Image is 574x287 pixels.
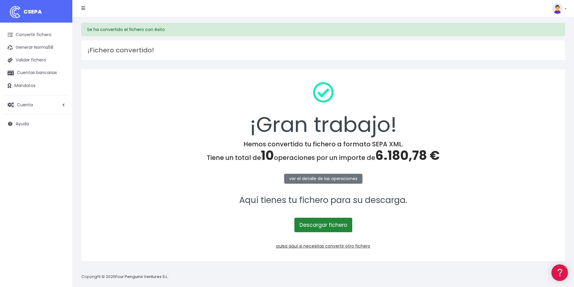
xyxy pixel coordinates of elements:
a: Validar fichero [3,54,69,67]
div: Convertir ficheros [6,67,114,72]
h4: Hemos convertido tu fichero a formato SEPA XML. Tiene un total de operaciones por un importe de [89,140,557,163]
p: Copyright © 2025 . [81,274,169,280]
a: Generar Norma58 [3,41,69,54]
a: Problemas habituales [6,86,114,95]
div: Información general [6,42,114,48]
img: profile [552,3,563,14]
span: CSEPA [24,8,42,15]
h3: ¡Fichero convertido! [87,46,559,54]
a: pulsa aquí si necesitas convertir otro fichero [276,243,370,249]
button: Contáctanos [6,161,114,172]
a: Cuenta [3,98,69,111]
img: logo [8,5,23,20]
a: Perfiles de empresas [6,104,114,114]
div: ¡Gran trabajo! [89,77,557,140]
a: Ayuda [3,117,69,130]
a: API [6,154,114,163]
a: Videotutoriales [6,95,114,104]
a: Descargar fichero [294,218,352,232]
div: Facturación [6,120,114,125]
a: Convertir fichero [3,29,69,41]
a: POWERED BY ENCHANT [83,173,116,179]
a: Mandatos [3,80,69,92]
a: Información general [6,51,114,61]
span: Ayuda [16,121,29,127]
a: Formatos [6,76,114,86]
span: 10 [261,147,274,164]
a: Four Penguins Ventures S.L. [115,274,168,279]
p: Aquí tienes tu fichero para su descarga. [89,194,557,207]
a: General [6,129,114,139]
a: Cuentas bancarias [3,67,69,79]
a: ver el detalle de las operaciones [284,174,362,184]
div: Se ha convertido el fichero con éxito [81,23,565,36]
span: Cuenta [17,101,33,108]
span: 6.180,78 € [375,147,440,164]
div: Programadores [6,145,114,150]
